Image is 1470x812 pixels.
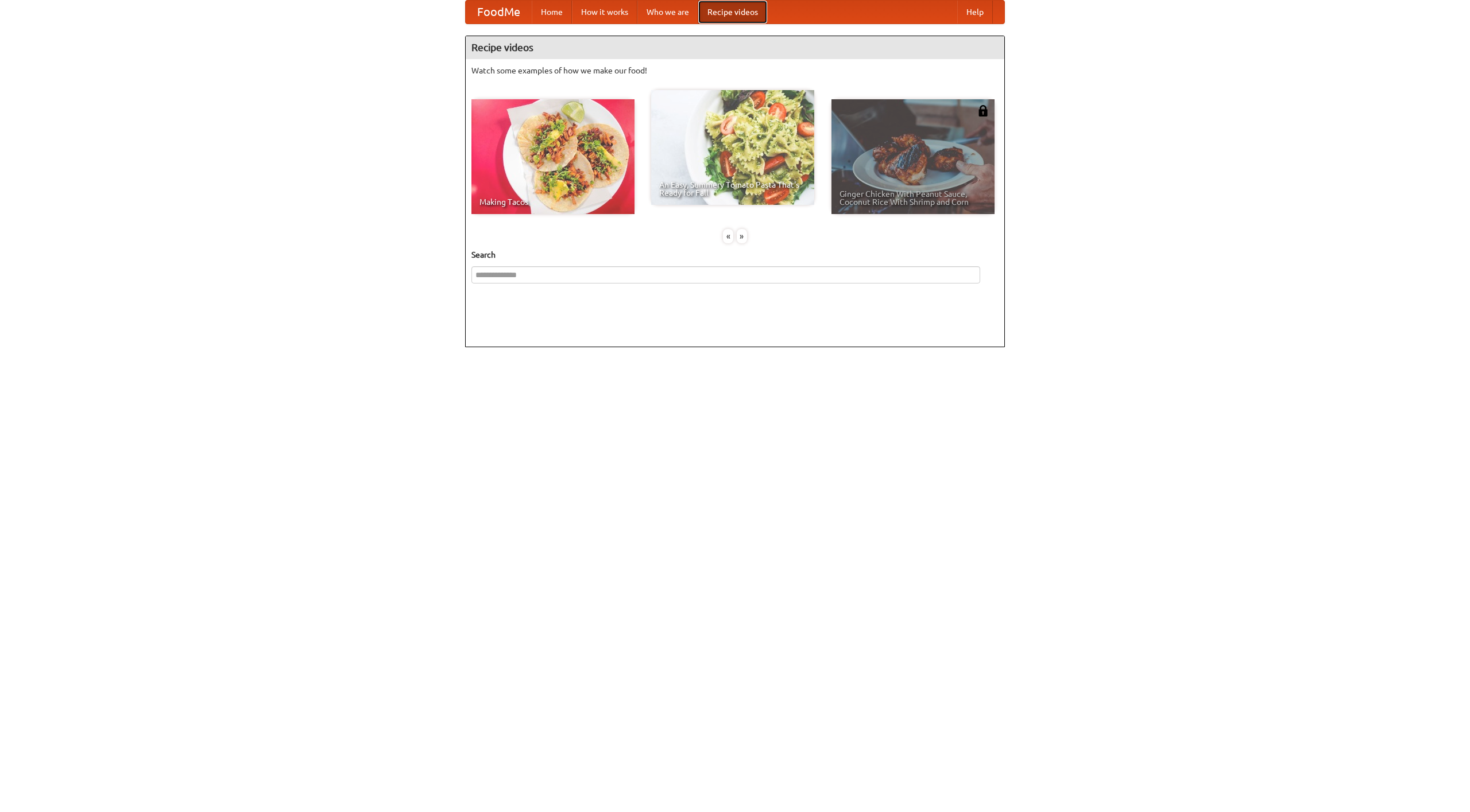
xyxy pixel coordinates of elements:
a: Help [957,1,993,24]
a: Making Tacos [471,99,635,214]
a: FoodMe [466,1,532,24]
img: 483408.png [977,105,989,116]
h5: Search [471,249,999,261]
a: Recipe videos [698,1,767,24]
span: An Easy, Summery Tomato Pasta That's Ready for Fall [659,181,806,197]
div: » [737,229,747,243]
div: « [723,229,733,243]
a: An Easy, Summery Tomato Pasta That's Ready for Fall [651,90,814,205]
a: Who we are [637,1,698,24]
span: Making Tacos [479,198,626,206]
h4: Recipe videos [466,36,1004,59]
a: Home [532,1,572,24]
a: How it works [572,1,637,24]
p: Watch some examples of how we make our food! [471,65,999,76]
